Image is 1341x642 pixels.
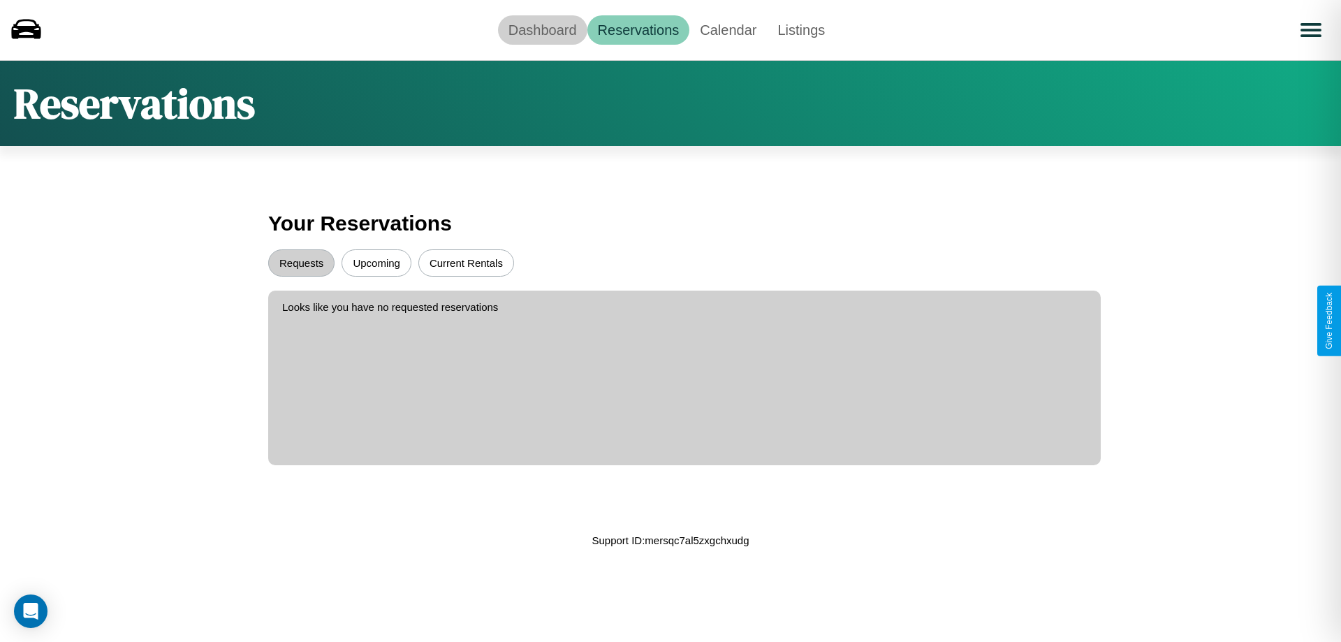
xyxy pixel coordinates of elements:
[587,15,690,45] a: Reservations
[418,249,514,277] button: Current Rentals
[282,298,1087,316] p: Looks like you have no requested reservations
[14,594,47,628] div: Open Intercom Messenger
[14,75,255,132] h1: Reservations
[268,249,335,277] button: Requests
[592,531,749,550] p: Support ID: mersqc7al5zxgchxudg
[268,205,1073,242] h3: Your Reservations
[767,15,835,45] a: Listings
[1324,293,1334,349] div: Give Feedback
[689,15,767,45] a: Calendar
[498,15,587,45] a: Dashboard
[342,249,411,277] button: Upcoming
[1291,10,1331,50] button: Open menu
